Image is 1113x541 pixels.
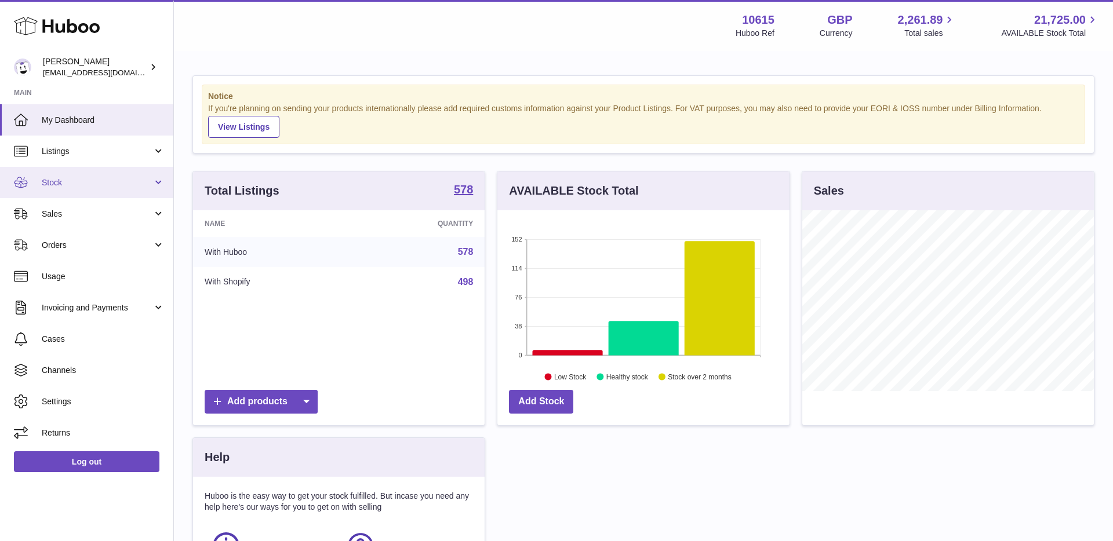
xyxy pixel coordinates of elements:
a: Add Stock [509,390,573,414]
span: Usage [42,271,165,282]
span: 21,725.00 [1034,12,1086,28]
a: 498 [458,277,474,287]
strong: 578 [454,184,473,195]
h3: Help [205,449,230,465]
span: [EMAIL_ADDRESS][DOMAIN_NAME] [43,68,170,77]
span: Listings [42,146,152,157]
span: AVAILABLE Stock Total [1001,28,1099,39]
strong: GBP [827,12,852,28]
strong: Notice [208,91,1079,102]
text: Stock over 2 months [668,372,732,381]
span: Settings [42,396,165,407]
td: With Huboo [193,237,350,267]
a: 21,725.00 AVAILABLE Stock Total [1001,12,1099,39]
text: Healthy stock [606,372,649,381]
div: If you're planning on sending your products internationally please add required customs informati... [208,103,1079,138]
strong: 10615 [742,12,774,28]
text: 152 [511,236,522,243]
div: Huboo Ref [736,28,774,39]
th: Quantity [350,210,485,237]
a: 578 [454,184,473,198]
a: 578 [458,247,474,257]
img: fulfillment@fable.com [14,59,31,76]
span: Invoicing and Payments [42,302,152,313]
span: My Dashboard [42,115,165,126]
span: 2,261.89 [898,12,943,28]
h3: Total Listings [205,183,279,199]
div: Currency [820,28,853,39]
th: Name [193,210,350,237]
div: [PERSON_NAME] [43,56,147,78]
span: Sales [42,209,152,220]
text: 76 [515,294,522,301]
h3: AVAILABLE Stock Total [509,183,638,199]
span: Cases [42,334,165,345]
a: 2,261.89 Total sales [898,12,956,39]
a: View Listings [208,116,279,138]
text: 0 [519,352,522,359]
td: With Shopify [193,267,350,297]
span: Stock [42,177,152,188]
h3: Sales [814,183,844,199]
span: Orders [42,240,152,251]
text: Low Stock [554,372,587,381]
text: 114 [511,265,522,272]
a: Log out [14,451,159,472]
span: Channels [42,365,165,376]
span: Returns [42,427,165,438]
a: Add products [205,390,318,414]
p: Huboo is the easy way to get your stock fulfilled. But incase you need any help here's our ways f... [205,491,473,513]
text: 38 [515,323,522,330]
span: Total sales [904,28,956,39]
